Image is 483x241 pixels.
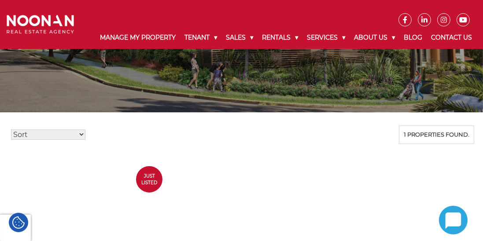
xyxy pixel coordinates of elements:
[11,130,85,140] select: Sort Listings
[399,126,474,144] div: 1 properties found.
[9,213,28,232] div: Cookie Settings
[7,15,74,33] img: Noonan Real Estate Agency
[136,173,162,186] span: Just Listed
[221,26,258,49] a: Sales
[427,26,476,49] a: Contact Us
[96,26,180,49] a: Manage My Property
[258,26,302,49] a: Rentals
[350,26,399,49] a: About Us
[302,26,350,49] a: Services
[399,26,427,49] a: Blog
[180,26,221,49] a: Tenant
